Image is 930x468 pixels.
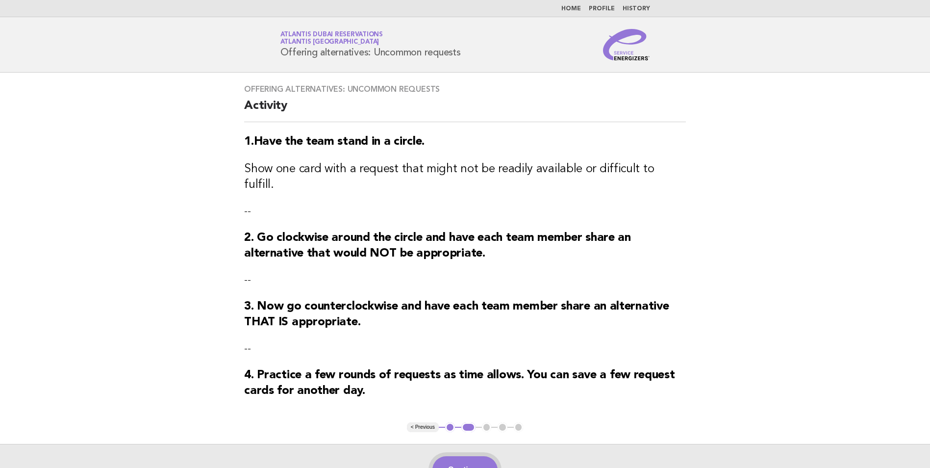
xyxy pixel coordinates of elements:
[244,273,686,287] p: --
[244,205,686,218] p: --
[244,84,686,94] h3: Offering alternatives: Uncommon requests
[589,6,615,12] a: Profile
[623,6,650,12] a: History
[603,29,650,60] img: Service Energizers
[445,422,455,432] button: 1
[244,161,686,193] h3: Show one card with a request that might not be readily available or difficult to fulfill.
[244,342,686,356] p: --
[461,422,476,432] button: 2
[244,232,631,260] strong: 2. Go clockwise around the circle and have each team member share an alternative that would NOT b...
[561,6,581,12] a: Home
[407,422,439,432] button: < Previous
[280,39,379,46] span: Atlantis [GEOGRAPHIC_DATA]
[244,98,686,122] h2: Activity
[280,31,383,45] a: Atlantis Dubai ReservationsAtlantis [GEOGRAPHIC_DATA]
[280,32,461,57] h1: Offering alternatives: Uncommon requests
[244,136,425,148] strong: 1.Have the team stand in a circle.
[244,369,675,397] strong: 4. Practice a few rounds of requests as time allows. You can save a few request cards for another...
[244,301,669,328] strong: 3. Now go counterclockwise and have each team member share an alternative THAT IS appropriate.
